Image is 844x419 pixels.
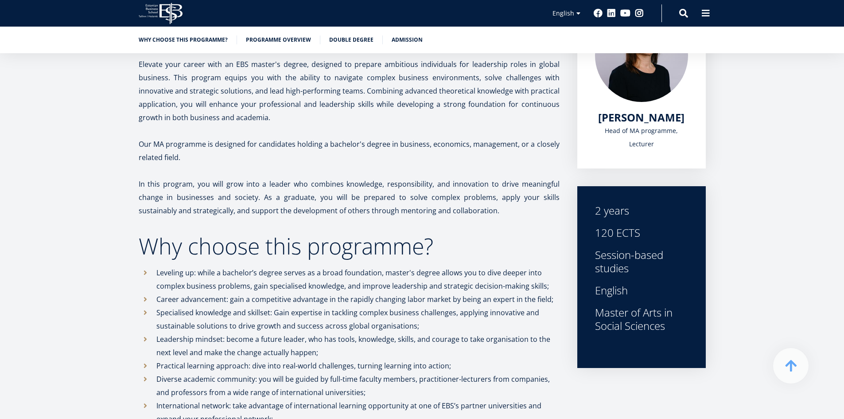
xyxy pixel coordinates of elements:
[598,110,685,125] span: [PERSON_NAME]
[392,35,423,44] a: Admission
[139,177,560,217] p: In this program, you will grow into a leader who combines knowledge, responsibility, and innovati...
[156,359,560,372] p: Practical learning approach: dive into real-world challenges, turning learning into action;
[156,266,560,293] p: Leveling up: while a bachelor’s degree serves as a broad foundation, master's degree allows you t...
[595,124,688,151] div: Head of MA programme, Lecturer
[156,293,560,306] p: Career advancement: gain a competitive advantage in the rapidly changing labor market by being an...
[635,9,644,18] a: Instagram
[595,226,688,239] div: 120 ECTS
[210,0,239,8] span: Last Name
[607,9,616,18] a: Linkedin
[156,306,560,333] p: Specialised knowledge and skillset: Gain expertise in tackling complex business challenges, apply...
[620,9,630,18] a: Youtube
[139,59,560,122] span: Elevate your career with an EBS master's degree, designed to prepare ambitious individuals for le...
[595,248,688,275] div: Session-based studies
[598,111,685,124] a: [PERSON_NAME]
[595,306,688,333] div: Master of Arts in Social Sciences
[594,9,603,18] a: Facebook
[156,372,560,399] p: Diverse academic community: you will be guided by full-time faculty members, practitioner-lecture...
[10,123,98,131] span: MA in International Management
[139,35,228,44] a: Why choose this programme?
[595,9,688,102] img: Piret Masso
[139,235,560,257] h2: Why choose this programme?
[595,204,688,217] div: 2 years
[156,333,560,359] p: Leadership mindset: become a future leader, who has tools, knowledge, skills, and courage to take...
[595,284,688,297] div: English
[139,137,560,164] p: Our MA programme is designed for candidates holding a bachelor's degree in business, economics, m...
[329,35,373,44] a: Double Degree
[246,35,311,44] a: Programme overview
[2,124,8,129] input: MA in International Management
